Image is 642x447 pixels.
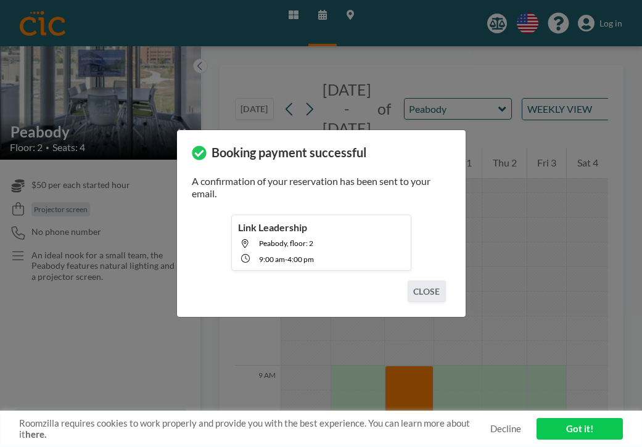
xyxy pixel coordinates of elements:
span: Roomzilla requires cookies to work properly and provide you with the best experience. You can lea... [19,417,490,441]
span: - [285,255,287,264]
h3: Booking payment successful [212,145,366,160]
p: A confirmation of your reservation has been sent to your email. [192,175,451,200]
span: Peabody, floor: 2 [259,239,313,248]
a: Got it! [537,418,623,440]
span: 9:00 AM [259,255,285,264]
span: 4:00 PM [287,255,314,264]
button: CLOSE [408,281,445,302]
a: Decline [490,423,521,435]
h4: Link Leadership [238,221,307,234]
